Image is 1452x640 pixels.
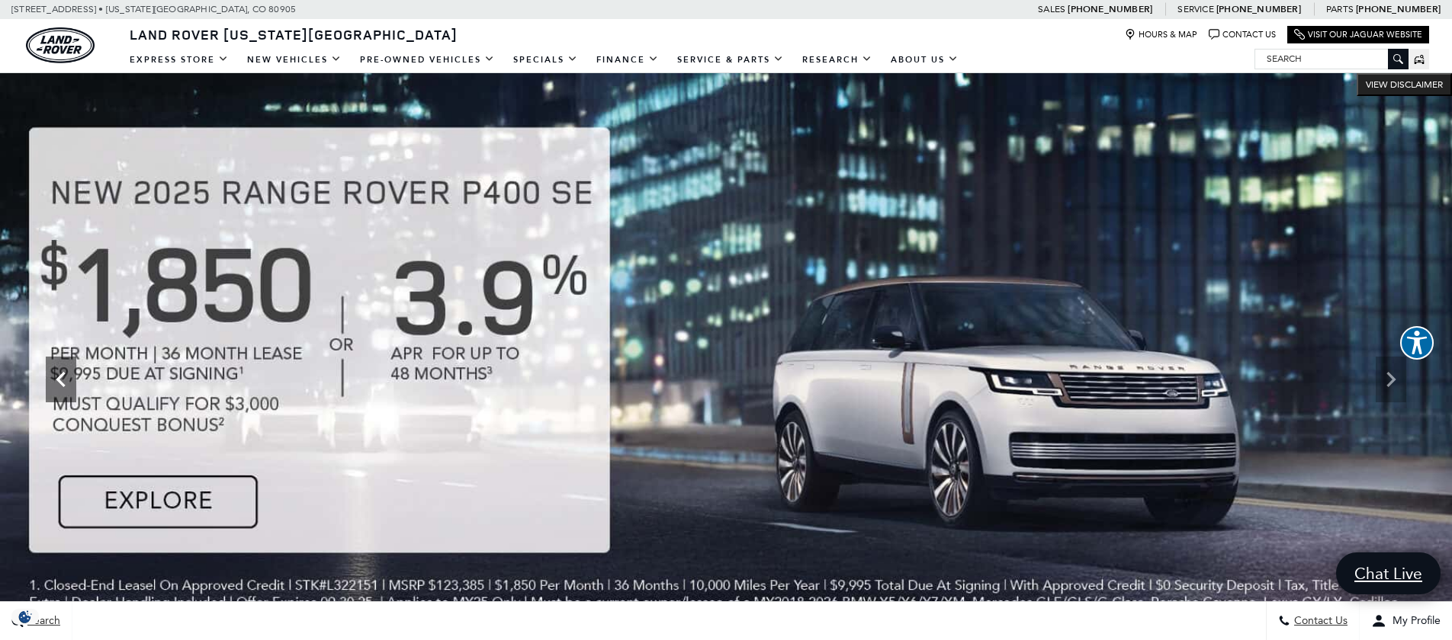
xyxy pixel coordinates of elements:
[1326,4,1354,14] span: Parts
[882,46,968,73] a: About Us
[793,46,882,73] a: Research
[120,46,968,73] nav: Main Navigation
[587,46,668,73] a: Finance
[120,25,467,43] a: Land Rover [US_STATE][GEOGRAPHIC_DATA]
[1386,615,1441,628] span: My Profile
[1366,78,1443,91] span: VIEW DISCLAIMER
[1376,357,1406,402] div: Next
[46,357,76,402] div: Previous
[1347,563,1430,584] span: Chat Live
[8,609,43,625] section: Click to Open Cookie Consent Modal
[1177,4,1213,14] span: Service
[351,46,504,73] a: Pre-Owned Vehicles
[120,46,238,73] a: EXPRESS STORE
[1068,3,1152,15] a: [PHONE_NUMBER]
[1038,4,1065,14] span: Sales
[26,27,95,63] img: Land Rover
[668,46,793,73] a: Service & Parts
[1360,602,1452,640] button: Open user profile menu
[130,25,458,43] span: Land Rover [US_STATE][GEOGRAPHIC_DATA]
[1400,326,1434,360] button: Explore your accessibility options
[1336,552,1441,594] a: Chat Live
[1216,3,1301,15] a: [PHONE_NUMBER]
[1125,29,1197,40] a: Hours & Map
[1290,615,1348,628] span: Contact Us
[238,46,351,73] a: New Vehicles
[1400,326,1434,363] aside: Accessibility Help Desk
[8,609,43,625] img: Opt-Out Icon
[11,4,296,14] a: [STREET_ADDRESS] • [US_STATE][GEOGRAPHIC_DATA], CO 80905
[26,27,95,63] a: land-rover
[1357,73,1452,96] button: VIEW DISCLAIMER
[1255,50,1408,68] input: Search
[1356,3,1441,15] a: [PHONE_NUMBER]
[1294,29,1422,40] a: Visit Our Jaguar Website
[504,46,587,73] a: Specials
[1209,29,1276,40] a: Contact Us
